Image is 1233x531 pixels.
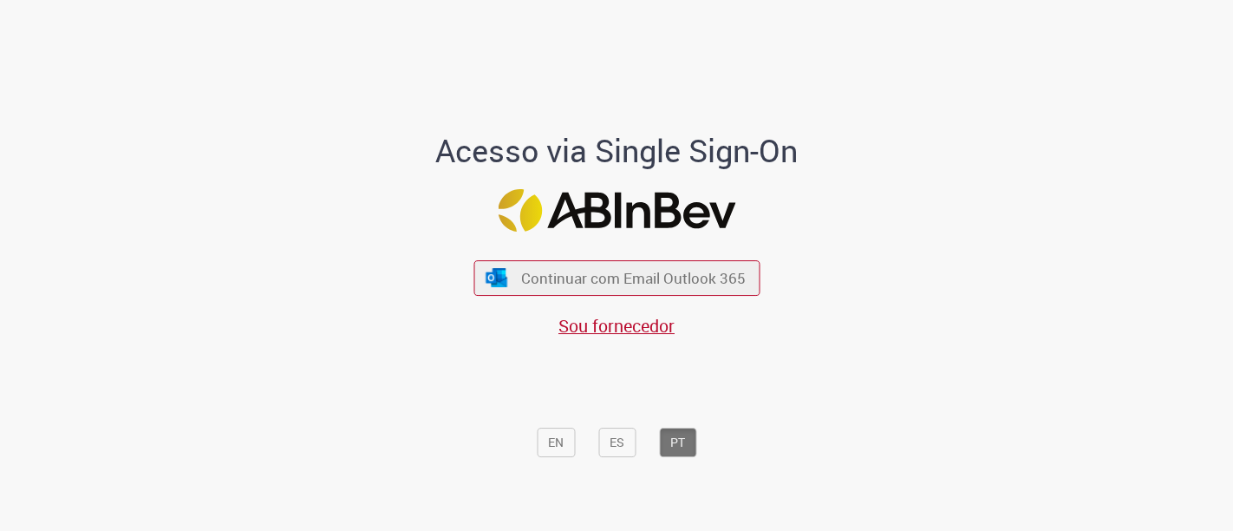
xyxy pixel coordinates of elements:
[659,428,696,457] button: PT
[498,189,735,232] img: Logo ABInBev
[521,268,746,288] span: Continuar com Email Outlook 365
[376,134,858,168] h1: Acesso via Single Sign-On
[558,314,675,338] a: Sou fornecedor
[598,428,636,457] button: ES
[473,260,760,296] button: ícone Azure/Microsoft 360 Continuar com Email Outlook 365
[485,268,509,286] img: ícone Azure/Microsoft 360
[537,428,575,457] button: EN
